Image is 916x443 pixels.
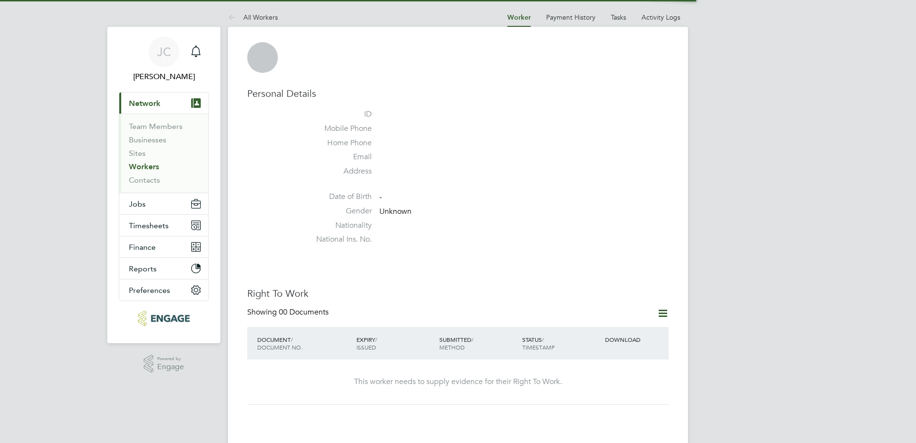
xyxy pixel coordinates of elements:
h3: Personal Details [247,87,669,100]
span: DOCUMENT NO. [257,343,302,351]
a: Powered byEngage [144,355,184,373]
nav: Main navigation [107,27,220,343]
span: / [375,336,377,343]
a: Payment History [546,13,595,22]
button: Reports [119,258,208,279]
span: / [471,336,473,343]
span: James Carey [119,71,209,82]
span: Unknown [379,207,412,216]
label: Email [305,152,372,162]
label: Nationality [305,221,372,231]
a: Activity Logs [641,13,680,22]
span: METHOD [439,343,465,351]
div: STATUS [520,331,603,356]
label: Home Phone [305,138,372,148]
button: Timesheets [119,215,208,236]
span: / [542,336,544,343]
div: EXPIRY [354,331,437,356]
a: All Workers [228,13,278,22]
span: ISSUED [356,343,376,351]
span: Powered by [157,355,184,363]
a: Contacts [129,175,160,185]
span: / [291,336,293,343]
div: Showing [247,307,331,317]
span: TIMESTAMP [522,343,555,351]
a: Team Members [129,122,183,131]
button: Preferences [119,280,208,301]
div: Network [119,114,208,193]
button: Jobs [119,193,208,214]
label: National Ins. No. [305,234,372,245]
a: Workers [129,162,159,171]
span: Preferences [129,286,170,295]
img: educationmattersgroup-logo-retina.png [138,311,189,326]
a: Go to home page [119,311,209,326]
label: Gender [305,206,372,216]
a: Sites [129,149,146,158]
button: Finance [119,236,208,257]
label: Mobile Phone [305,124,372,134]
button: Network [119,93,208,114]
span: Timesheets [129,221,169,230]
span: Network [129,99,160,108]
span: Engage [157,363,184,371]
span: 00 Documents [279,307,329,317]
span: Finance [129,243,156,252]
a: Businesses [129,135,166,144]
label: Date of Birth [305,192,372,202]
span: Jobs [129,199,146,209]
span: JC [157,46,171,58]
div: SUBMITTED [437,331,520,356]
h3: Right To Work [247,287,669,300]
a: Worker [507,13,531,22]
label: Address [305,166,372,176]
a: Tasks [611,13,626,22]
div: DOCUMENT [255,331,354,356]
div: DOWNLOAD [603,331,669,348]
label: ID [305,109,372,119]
span: - [379,192,382,202]
div: This worker needs to supply evidence for their Right To Work. [257,377,659,387]
a: JC[PERSON_NAME] [119,36,209,82]
span: Reports [129,264,157,273]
